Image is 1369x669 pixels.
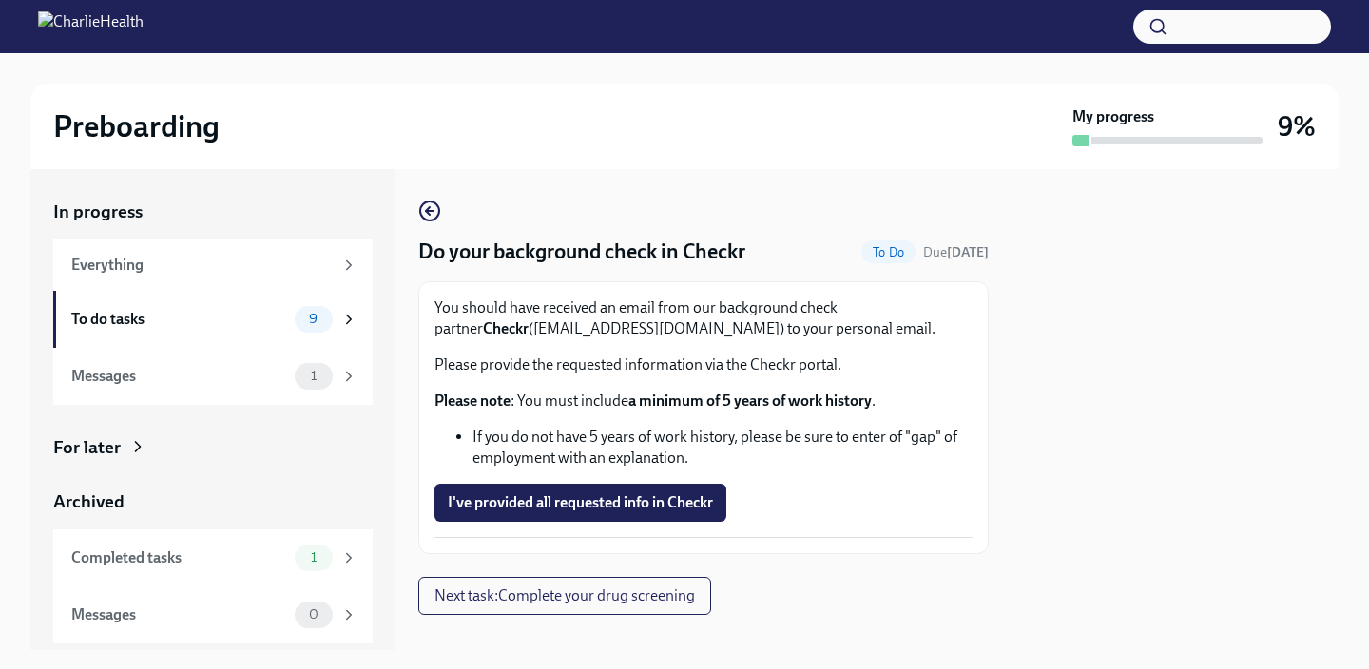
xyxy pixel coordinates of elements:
[53,529,373,586] a: Completed tasks1
[1072,106,1154,127] strong: My progress
[53,107,220,145] h2: Preboarding
[299,369,328,383] span: 1
[434,354,973,375] p: Please provide the requested information via the Checkr portal.
[448,493,713,512] span: I've provided all requested info in Checkr
[418,238,745,266] h4: Do your background check in Checkr
[298,607,330,621] span: 0
[71,604,287,625] div: Messages
[53,489,373,514] a: Archived
[298,312,329,326] span: 9
[53,239,373,291] a: Everything
[53,435,373,460] a: For later
[1278,109,1316,143] h3: 9%
[299,550,328,564] span: 1
[53,200,373,224] a: In progress
[923,243,989,261] span: September 22nd, 2025 09:00
[71,255,333,276] div: Everything
[53,435,121,460] div: For later
[434,297,973,339] p: You should have received an email from our background check partner ([EMAIL_ADDRESS][DOMAIN_NAME]...
[71,366,287,387] div: Messages
[947,244,989,260] strong: [DATE]
[418,577,711,615] button: Next task:Complete your drug screening
[53,586,373,643] a: Messages0
[38,11,144,42] img: CharlieHealth
[71,547,287,568] div: Completed tasks
[923,244,989,260] span: Due
[434,586,695,605] span: Next task : Complete your drug screening
[71,309,287,330] div: To do tasks
[434,484,726,522] button: I've provided all requested info in Checkr
[53,291,373,348] a: To do tasks9
[483,319,529,337] strong: Checkr
[628,392,872,410] strong: a minimum of 5 years of work history
[861,245,916,259] span: To Do
[472,427,973,468] li: If you do not have 5 years of work history, please be sure to enter of "gap" of employment with a...
[53,348,373,405] a: Messages1
[434,392,511,410] strong: Please note
[434,391,973,411] p: : You must include .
